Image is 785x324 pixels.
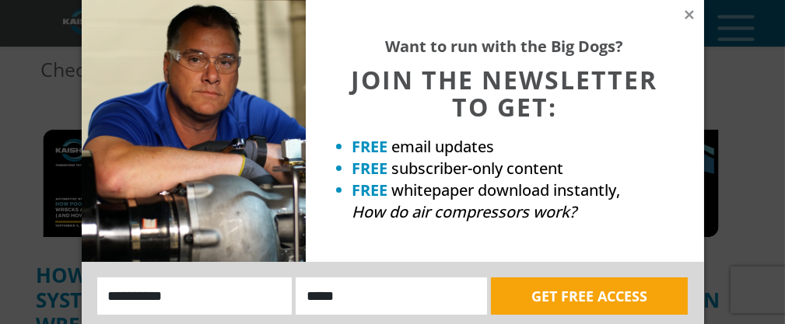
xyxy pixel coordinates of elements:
button: Close [682,8,696,22]
input: Email [296,277,487,315]
em: How do air compressors work? [352,201,577,222]
span: subscriber-only content [392,158,564,179]
span: JOIN THE NEWSLETTER TO GET: [352,63,658,124]
button: GET FREE ACCESS [491,277,688,315]
span: whitepaper download instantly, [392,179,621,200]
strong: FREE [352,179,388,200]
span: email updates [392,136,495,157]
strong: FREE [352,158,388,179]
strong: Want to run with the Big Dogs? [386,36,624,57]
input: Name: [97,277,293,315]
strong: FREE [352,136,388,157]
